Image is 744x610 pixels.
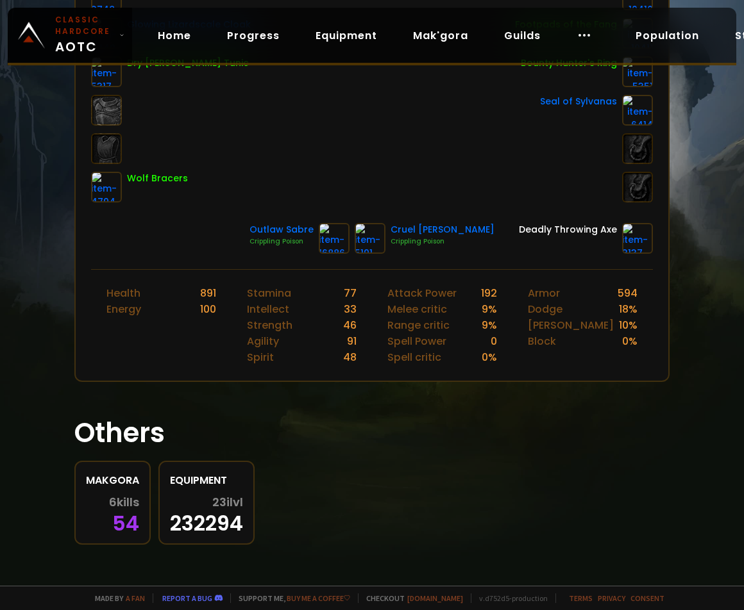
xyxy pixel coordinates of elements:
div: 594 [618,285,638,301]
div: Armor [528,285,560,301]
a: a fan [126,593,145,603]
div: Intellect [247,301,289,317]
div: 77 [344,285,357,301]
a: Consent [630,593,664,603]
div: 0 % [622,333,638,349]
div: Makgora [86,472,139,488]
a: Terms [569,593,593,603]
div: Equipment [170,472,243,488]
div: Strength [247,317,292,333]
div: 46 [343,317,357,333]
div: Range critic [387,317,450,333]
div: Melee critic [387,301,447,317]
div: Spell Power [387,333,446,349]
div: Agility [247,333,279,349]
small: Classic Hardcore [55,14,114,37]
div: Energy [106,301,141,317]
div: Outlaw Sabre [249,223,314,236]
a: Privacy [598,593,625,603]
div: 0 [491,333,497,349]
div: Dodge [528,301,562,317]
a: Population [625,22,709,49]
div: 232294 [170,496,243,533]
div: 48 [343,349,357,365]
img: item-5317 [91,56,122,87]
a: Progress [217,22,290,49]
div: Stamina [247,285,291,301]
div: Seal of Sylvanas [540,95,617,108]
h1: Others [74,413,670,453]
div: Deadly Throwing Axe [519,223,617,236]
div: Spirit [247,349,274,365]
span: Checkout [358,593,463,603]
a: Equipment23ilvl232294 [158,461,255,545]
img: item-6414 [622,95,653,126]
div: Block [528,333,556,349]
span: Support me, [230,593,350,603]
img: item-3137 [622,223,653,254]
a: Equipment [305,22,387,49]
div: 54 [86,496,139,533]
div: 100 [200,301,216,317]
div: [PERSON_NAME] [528,317,614,333]
div: 891 [200,285,216,301]
div: Wolf Bracers [127,172,188,185]
a: Guilds [494,22,551,49]
img: item-5351 [622,56,653,87]
a: Classic HardcoreAOTC [8,8,132,63]
div: 192 [481,285,497,301]
div: Crippling Poison [391,236,495,247]
span: Made by [87,593,145,603]
div: 9 % [482,317,497,333]
div: 33 [344,301,357,317]
div: Health [106,285,140,301]
div: Spell critic [387,349,441,365]
div: 91 [347,333,357,349]
a: Mak'gora [403,22,478,49]
a: Home [148,22,201,49]
a: [DOMAIN_NAME] [407,593,463,603]
div: Crippling Poison [249,236,314,247]
div: 9 % [482,301,497,317]
a: Buy me a coffee [287,593,350,603]
span: v. d752d5 - production [471,593,548,603]
span: 23 ilvl [212,496,243,509]
div: 18 % [619,301,638,317]
span: AOTC [55,14,114,56]
a: Makgora6kills54 [74,461,151,545]
div: Attack Power [387,285,457,301]
div: 0 % [482,349,497,365]
div: Cruel [PERSON_NAME] [391,223,495,236]
a: Report a bug [162,593,212,603]
span: 6 kills [109,496,139,509]
img: item-4794 [91,172,122,202]
img: item-5191 [355,223,385,254]
img: item-16886 [319,223,350,254]
div: 10 % [619,317,638,333]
